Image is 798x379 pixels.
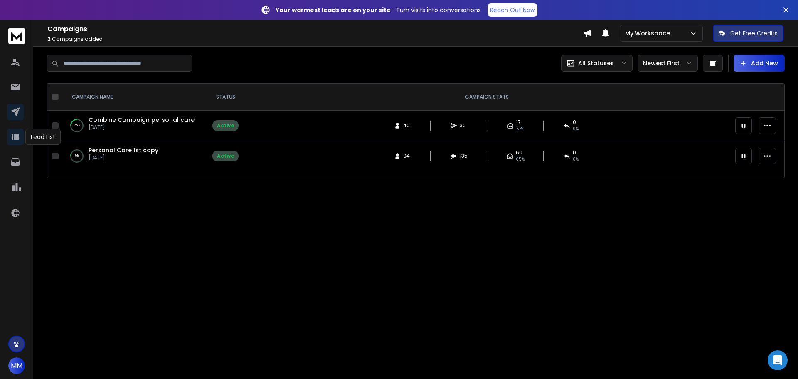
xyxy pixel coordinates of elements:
div: Open Intercom Messenger [768,350,788,370]
p: – Turn visits into conversations [276,6,481,14]
a: Personal Care 1st copy [89,146,158,154]
button: Get Free Credits [713,25,783,42]
span: 135 [460,153,468,159]
span: 40 [403,122,411,129]
span: 65 % [516,156,525,163]
p: My Workspace [625,29,673,37]
div: Lead List [25,129,61,145]
button: MM [8,357,25,374]
p: Get Free Credits [730,29,778,37]
p: Reach Out Now [490,6,535,14]
a: Reach Out Now [488,3,537,17]
span: 30 [460,122,468,129]
button: Add New [734,55,785,72]
span: 0 [573,119,576,126]
div: Active [217,153,234,159]
span: 94 [403,153,411,159]
th: CAMPAIGN NAME [62,84,207,111]
img: logo [8,28,25,44]
td: 25%Combine Campaign personal care[DATE] [62,111,207,141]
button: Newest First [638,55,698,72]
span: 0 % [573,156,579,163]
span: 0 [573,149,576,156]
th: CAMPAIGN STATS [244,84,730,111]
th: STATUS [207,84,244,111]
p: [DATE] [89,124,195,131]
h1: Campaigns [47,24,583,34]
div: Active [217,122,234,129]
span: 17 [516,119,521,126]
td: 5%Personal Care 1st copy[DATE] [62,141,207,171]
p: 25 % [74,121,80,130]
span: 2 [47,35,51,42]
p: Campaigns added [47,36,583,42]
span: 57 % [516,126,524,132]
span: 60 [516,149,522,156]
p: 5 % [75,152,79,160]
p: All Statuses [578,59,614,67]
p: [DATE] [89,154,158,161]
a: Combine Campaign personal care [89,116,195,124]
strong: Your warmest leads are on your site [276,6,391,14]
span: 0 % [573,126,579,132]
